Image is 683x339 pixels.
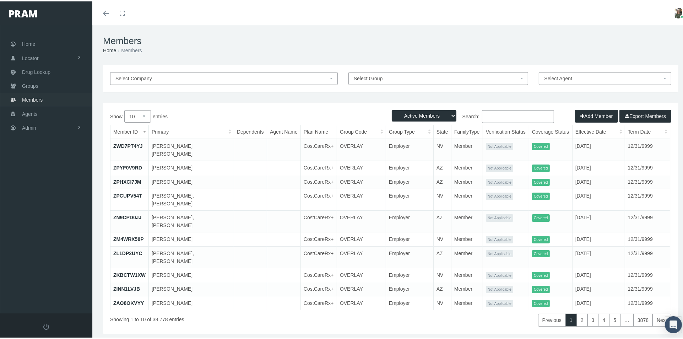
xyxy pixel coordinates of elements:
td: 12/31/9999 [625,138,670,160]
td: AZ [433,160,451,174]
span: Not Applicable [486,163,513,171]
td: [PERSON_NAME] [149,231,234,245]
td: [PERSON_NAME] [149,160,234,174]
td: [DATE] [572,138,625,160]
a: ZINN1LVJB [113,285,140,290]
th: FamilyType [451,124,483,138]
h1: Members [103,34,678,45]
td: NV [433,188,451,209]
td: Member [451,173,483,188]
td: Employer [386,267,433,281]
span: Covered [532,191,550,199]
span: Home [22,36,35,49]
td: OVERLAY [337,209,386,231]
span: Agents [22,106,38,119]
span: Not Applicable [486,141,513,149]
a: 5 [609,312,620,325]
span: Not Applicable [486,249,513,256]
td: 12/31/9999 [625,173,670,188]
td: Employer [386,173,433,188]
div: Open Intercom Messenger [665,315,682,332]
td: [DATE] [572,267,625,281]
td: [DATE] [572,295,625,308]
span: Covered [532,298,550,306]
a: 4 [598,312,609,325]
td: [DATE] [572,245,625,267]
td: OVERLAY [337,267,386,281]
td: OVERLAY [337,231,386,245]
span: Select Agent [544,74,572,80]
td: [DATE] [572,209,625,231]
td: 12/31/9999 [625,231,670,245]
td: 12/31/9999 [625,281,670,295]
a: ZN9CPD0JJ [113,213,141,219]
a: ZM4WRX58P [113,235,144,241]
span: Not Applicable [486,284,513,292]
td: AZ [433,281,451,295]
th: Dependents [234,124,267,138]
th: Group Type: activate to sort column ascending [386,124,433,138]
td: NV [433,138,451,160]
td: Member [451,267,483,281]
td: OVERLAY [337,173,386,188]
td: NV [433,267,451,281]
label: Show entries [110,109,391,121]
td: Member [451,295,483,308]
a: ZL1DP2UYC [113,249,142,255]
td: OVERLAY [337,281,386,295]
td: CostCareRx+ [300,231,337,245]
td: Member [451,138,483,160]
td: Member [451,245,483,267]
td: OVERLAY [337,245,386,267]
img: PRAM_20_x_78.png [9,9,37,16]
td: Member [451,160,483,174]
td: [PERSON_NAME] [149,295,234,308]
td: Employer [386,188,433,209]
td: Employer [386,138,433,160]
th: Verification Status [483,124,529,138]
td: [PERSON_NAME] [149,281,234,295]
span: Admin [22,120,36,133]
td: [DATE] [572,160,625,174]
td: [DATE] [572,281,625,295]
td: OVERLAY [337,160,386,174]
th: Plan Name [300,124,337,138]
span: Not Applicable [486,298,513,306]
span: Select Group [354,74,383,80]
td: AZ [433,245,451,267]
span: Covered [532,270,550,278]
td: OVERLAY [337,138,386,160]
td: CostCareRx+ [300,295,337,308]
button: Export Members [619,108,671,121]
td: [DATE] [572,173,625,188]
th: Group Code: activate to sort column ascending [337,124,386,138]
th: Effective Date: activate to sort column ascending [572,124,625,138]
td: 12/31/9999 [625,245,670,267]
td: Employer [386,245,433,267]
td: CostCareRx+ [300,173,337,188]
td: CostCareRx+ [300,209,337,231]
span: Covered [532,235,550,242]
li: Members [116,45,142,53]
select: Showentries [124,109,151,121]
td: Member [451,209,483,231]
th: Primary: activate to sort column ascending [149,124,234,138]
td: 12/31/9999 [625,188,670,209]
a: 2 [576,312,588,325]
td: 12/31/9999 [625,267,670,281]
span: Covered [532,141,550,149]
a: ZPHXCI7JM [113,178,141,183]
a: … [620,312,634,325]
a: 3 [587,312,599,325]
span: Groups [22,78,38,91]
td: Member [451,188,483,209]
td: CostCareRx+ [300,245,337,267]
td: CostCareRx+ [300,138,337,160]
span: Covered [532,213,550,220]
td: CostCareRx+ [300,160,337,174]
a: 3878 [633,312,653,325]
td: [PERSON_NAME] [149,267,234,281]
td: Employer [386,160,433,174]
td: Member [451,231,483,245]
button: Add Member [575,108,618,121]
